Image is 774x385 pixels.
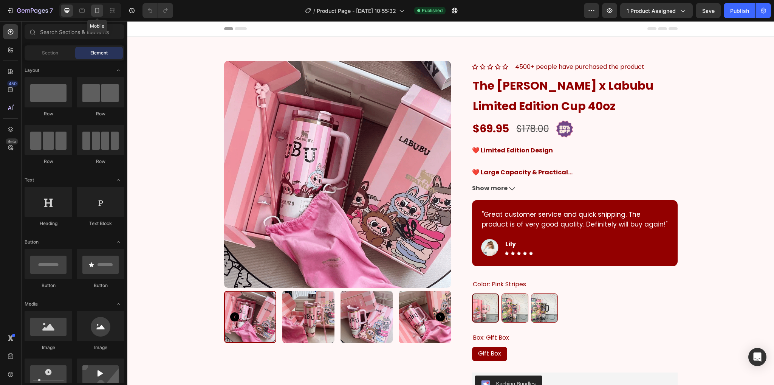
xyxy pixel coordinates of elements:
[42,50,58,56] span: Section
[345,310,382,323] legend: Box: Gift Box
[112,64,124,76] span: Toggle open
[77,110,124,117] div: Row
[7,81,18,87] div: 450
[112,174,124,186] span: Toggle open
[77,282,124,289] div: Button
[77,158,124,165] div: Row
[345,98,382,118] div: $69.95
[724,3,755,18] button: Publish
[25,158,72,165] div: Row
[77,220,124,227] div: Text Block
[25,24,124,39] input: Search Sections & Elements
[25,282,72,289] div: Button
[369,359,409,367] div: Kaching Bundles
[422,7,443,14] span: Published
[702,8,715,14] span: Save
[354,189,540,208] p: "Great customer service and quick shipping. The product is of very good quality. Definitely will ...
[627,7,676,15] span: 1 product assigned
[25,67,39,74] span: Layout
[25,301,38,307] span: Media
[351,328,374,337] span: Gift Box
[748,348,766,366] div: Open Intercom Messenger
[25,344,72,351] div: Image
[348,354,415,373] button: Kaching Bundles
[620,3,693,18] button: 1 product assigned
[112,236,124,248] span: Toggle open
[345,162,380,173] span: Show more
[25,177,34,183] span: Text
[429,99,446,116] img: gempages_585147171758670683-88317202-3e6d-400c-93eb-22fa422cb662.gif
[25,239,39,245] span: Button
[142,3,173,18] div: Undo/Redo
[112,298,124,310] span: Toggle open
[313,7,315,15] span: /
[90,50,108,56] span: Element
[345,257,399,270] legend: Color: Pink Stripes
[354,218,371,235] img: Alt Image
[6,138,18,144] div: Beta
[345,54,550,96] h1: The [PERSON_NAME] x Labubu Limited Edition Cup 40oz
[77,344,124,351] div: Image
[378,219,405,228] p: Lily
[3,3,56,18] button: 7
[127,21,774,385] iframe: Design area
[696,3,721,18] button: Save
[345,162,550,173] button: Show more
[50,6,53,15] p: 7
[308,291,317,300] button: Carousel Next Arrow
[25,110,72,117] div: Row
[317,7,396,15] span: Product Page - [DATE] 10:55:32
[345,125,441,177] p: ❤️ Limited Edition Design ❤️ Large Capacity & Practical ❤️ Premium Quality
[730,7,749,15] div: Publish
[354,359,363,368] img: KachingBundles.png
[389,99,423,116] div: $178.00
[25,220,72,227] div: Heading
[388,40,517,51] p: 4500+ people have purchased the product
